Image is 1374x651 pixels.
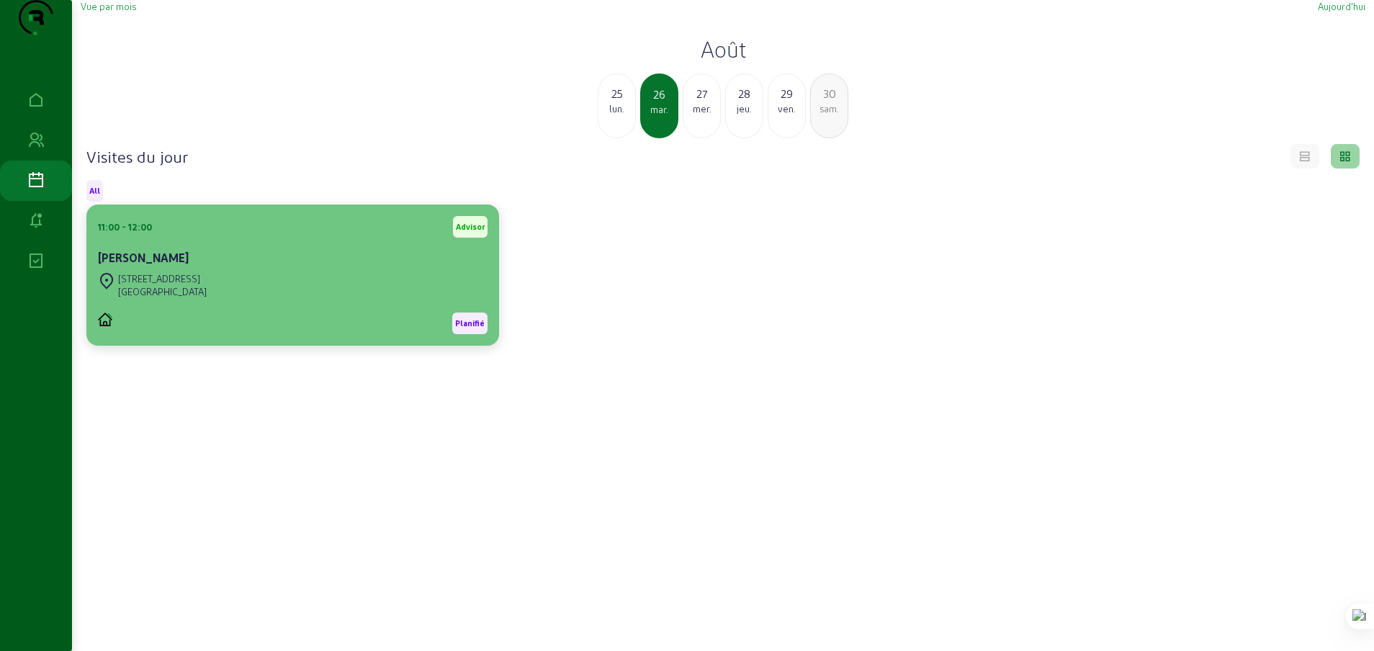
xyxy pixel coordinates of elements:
[118,272,207,285] div: [STREET_ADDRESS]
[1318,1,1365,12] span: Aujourd'hui
[642,103,677,116] div: mar.
[642,86,677,103] div: 26
[683,102,720,115] div: mer.
[768,102,805,115] div: ven.
[456,222,485,232] span: Advisor
[811,102,848,115] div: sam.
[89,186,100,196] span: All
[598,85,635,102] div: 25
[98,251,189,264] cam-card-title: [PERSON_NAME]
[598,102,635,115] div: lun.
[118,285,207,298] div: [GEOGRAPHIC_DATA]
[455,318,485,328] span: Planifié
[98,313,112,326] img: PVELEC
[81,36,1365,62] h2: Août
[726,102,763,115] div: jeu.
[98,220,152,233] div: 11:00 - 12:00
[726,85,763,102] div: 28
[768,85,805,102] div: 29
[86,146,188,166] h4: Visites du jour
[81,1,136,12] span: Vue par mois
[683,85,720,102] div: 27
[811,85,848,102] div: 30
